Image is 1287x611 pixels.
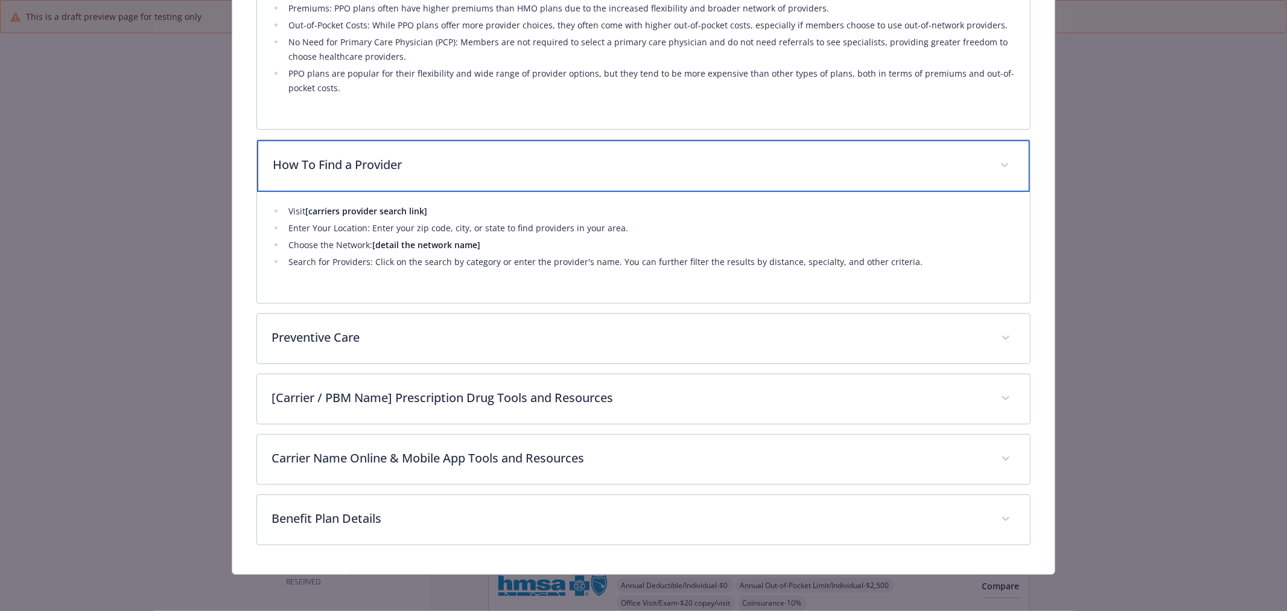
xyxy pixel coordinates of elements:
div: Carrier Name Online & Mobile App Tools and Resources [257,435,1030,484]
li: No Need for Primary Care Physician (PCP): Members are not required to select a primary care physi... [285,35,1015,64]
p: How To Find a Provider [273,156,985,174]
li: Premiums: PPO plans often have higher premiums than HMO plans due to the increased flexibility an... [285,1,1015,16]
div: How To Find a Provider [257,140,1030,192]
div: Preventive Care [257,314,1030,363]
li: Enter Your Location: Enter your zip code, city, or state to find providers in your area. [285,221,1015,235]
p: Benefit Plan Details [272,510,987,528]
div: Benefit Plan Details [257,495,1030,545]
p: Carrier Name Online & Mobile App Tools and Resources [272,449,987,467]
p: [Carrier / PBM Name] Prescription Drug Tools and Resources [272,389,987,407]
strong: [carriers provider search link] [305,205,427,217]
li: Visit [285,204,1015,219]
div: How To Find a Provider [257,192,1030,303]
li: Search for Providers: Click on the search by category or enter the provider's name. You can furth... [285,255,1015,269]
div: [Carrier / PBM Name] Prescription Drug Tools and Resources [257,374,1030,424]
li: Choose the Network: [285,238,1015,252]
strong: [detail the network name] [372,239,480,251]
p: Preventive Care [272,328,987,347]
li: PPO plans are popular for their flexibility and wide range of provider options, but they tend to ... [285,66,1015,95]
li: Out-of-Pocket Costs: While PPO plans offer more provider choices, they often come with higher out... [285,18,1015,33]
